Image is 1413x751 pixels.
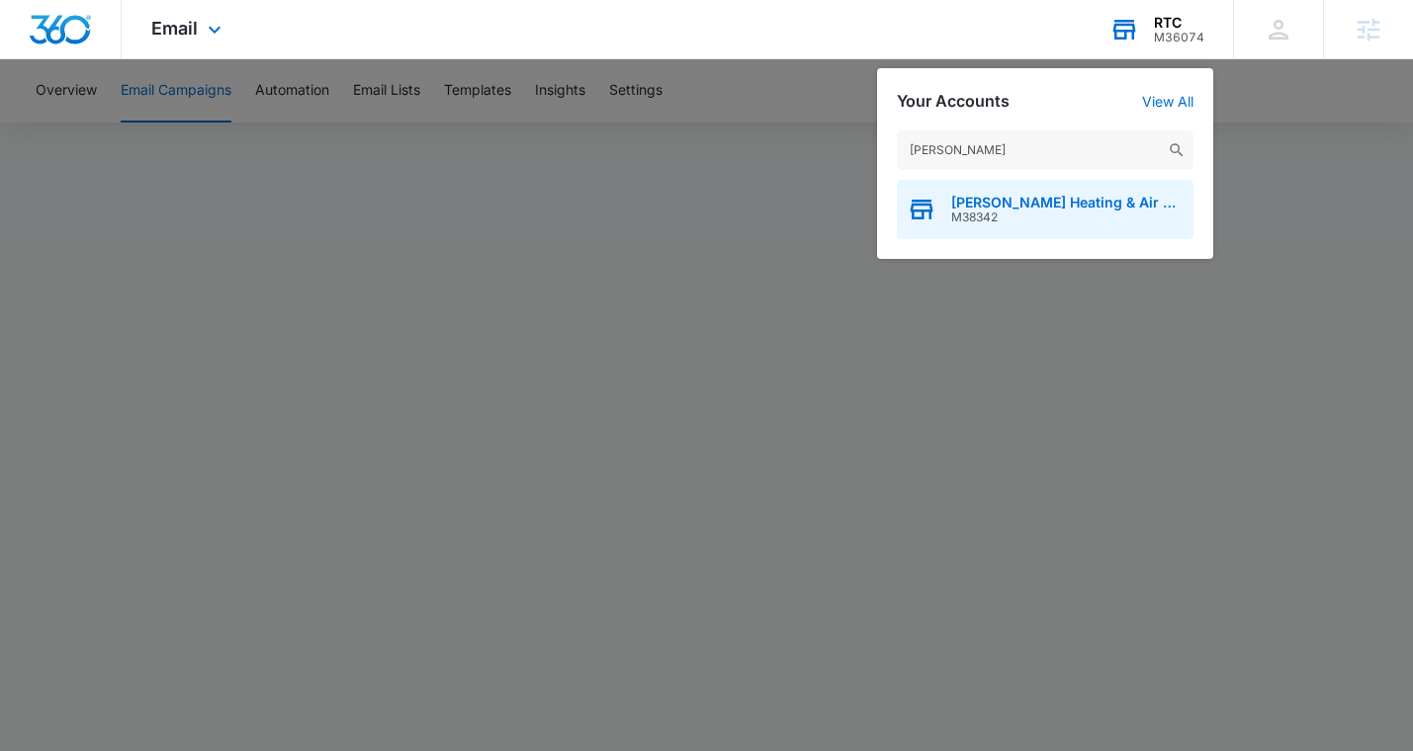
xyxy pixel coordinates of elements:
[1154,15,1204,31] div: account name
[1154,31,1204,44] div: account id
[897,92,1010,111] h2: Your Accounts
[897,130,1193,170] input: Search Accounts
[951,210,1184,224] span: M38342
[151,18,198,39] span: Email
[897,180,1193,239] button: [PERSON_NAME] Heating & Air ConditioningM38342
[1142,93,1193,110] a: View All
[951,195,1184,210] span: [PERSON_NAME] Heating & Air Conditioning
